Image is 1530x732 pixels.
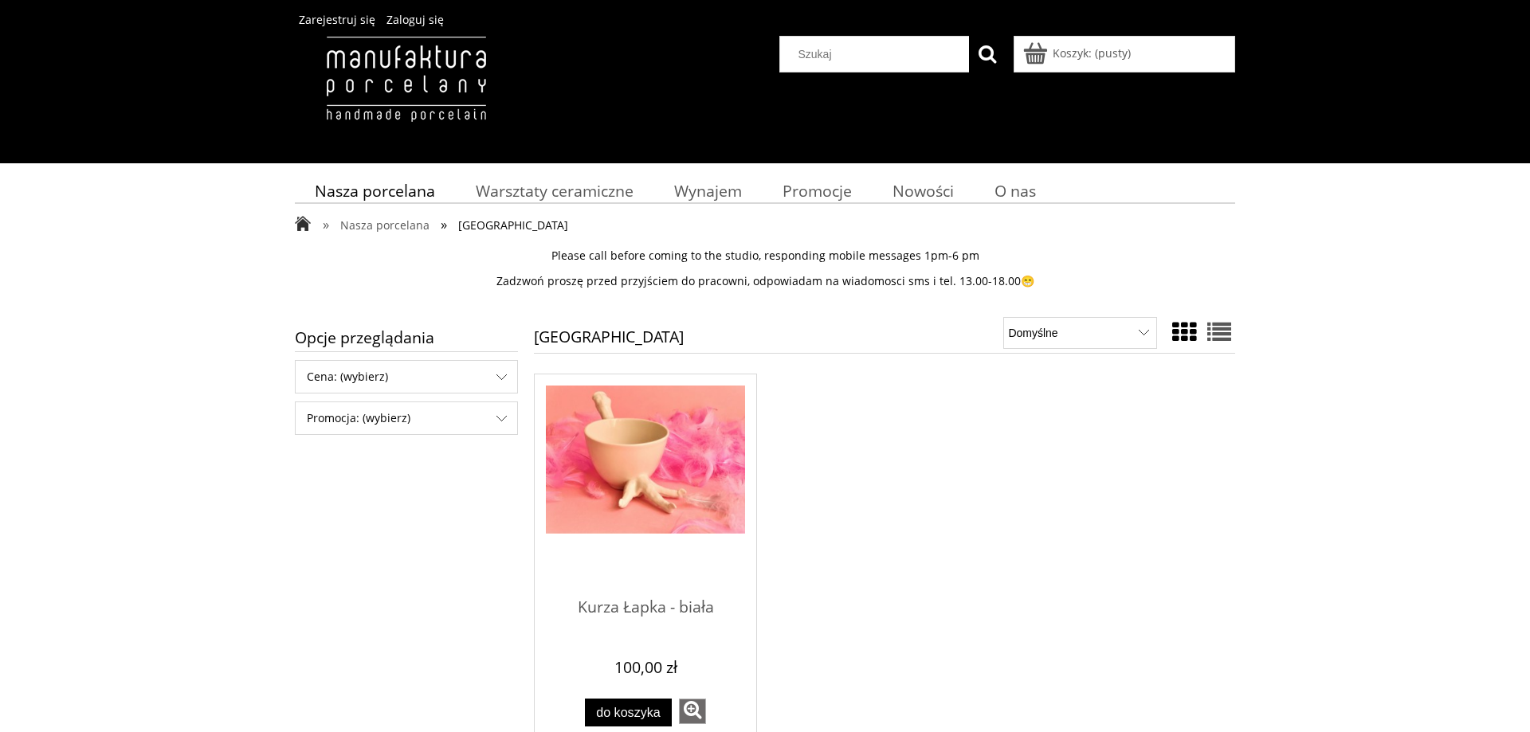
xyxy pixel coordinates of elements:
a: Zaloguj się [386,12,444,27]
a: Zarejestruj się [299,12,375,27]
a: Nowości [873,175,975,206]
a: Nasza porcelana [295,175,456,206]
p: Please call before coming to the studio, responding mobile messages 1pm-6 pm [295,249,1235,263]
a: O nas [975,175,1057,206]
span: Promocje [783,180,852,202]
a: » Nasza porcelana [323,217,430,233]
div: Filtruj [295,401,518,435]
span: Warsztaty ceramiczne [476,180,634,202]
span: Opcje przeglądania [295,323,518,351]
input: Szukaj w sklepie [787,37,970,72]
h1: [GEOGRAPHIC_DATA] [534,329,684,353]
span: Promocja: (wybierz) [296,402,517,434]
span: » [441,215,447,233]
span: Wynajem [674,180,742,202]
a: Wynajem [654,175,763,206]
select: Sortuj wg [1003,317,1157,349]
span: O nas [994,180,1036,202]
em: 100,00 zł [614,656,677,678]
a: Widok ze zdjęciem [1172,315,1196,348]
p: Zadzwoń proszę przed przyjściem do pracowni, odpowiadam na wiadomosci sms i tel. 13.00-18.00😁 [295,274,1235,288]
a: Warsztaty ceramiczne [456,175,654,206]
span: Kurza Łapka - biała [546,585,745,632]
a: Kurza Łapka - biała [546,585,745,648]
span: Nasza porcelana [340,217,430,233]
span: Nasza porcelana [315,180,435,202]
span: » [323,215,329,233]
img: Manufaktura Porcelany [295,36,517,155]
span: Nowości [892,180,954,202]
img: Kurza Łapka - biała [546,386,745,534]
a: Promocje [763,175,873,206]
div: Filtruj [295,360,518,393]
a: Produkty w koszyku 0. Przejdź do koszyka [1026,45,1131,61]
span: [GEOGRAPHIC_DATA] [458,217,568,233]
span: Koszyk: [1053,45,1092,61]
span: Do koszyka [596,705,661,719]
a: Przejdź do produktu Kurza Łapka - biała [546,386,745,585]
a: Widok pełny [1207,315,1231,348]
a: zobacz więcej [679,699,706,724]
button: Szukaj [969,36,1006,72]
b: (pusty) [1095,45,1131,61]
button: Do koszyka Kurza Łapka - biała [585,699,673,726]
span: Cena: (wybierz) [296,361,517,393]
